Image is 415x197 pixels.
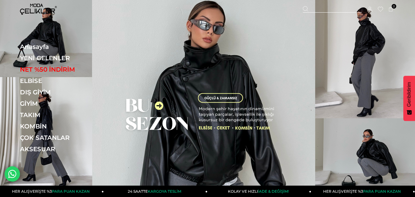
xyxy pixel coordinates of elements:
[389,7,393,12] a: 0
[148,189,181,194] span: KARGOYA TESLİM
[20,54,104,62] a: YENİ GELENLER
[52,189,90,194] span: PARA PUAN KAZAN
[20,89,104,96] a: DIŞ GİYİM
[20,4,57,15] img: logo
[392,4,396,9] span: 0
[20,145,104,153] a: AKSESUAR
[311,186,415,197] a: HER ALIŞVERİŞTE %3PARA PUAN KAZAN
[208,186,311,197] a: KOLAY VE HIZLIİADE & DEĞİŞİM!
[363,189,401,194] span: PARA PUAN KAZAN
[20,77,104,85] a: ELBİSE
[20,123,104,130] a: KOMBİN
[20,111,104,119] a: TAKIM
[403,76,415,121] button: Geribildirim - Show survey
[20,66,104,73] a: NET %50 İNDİRİM
[104,186,208,197] a: 24 SAATTEKARGOYA TESLİM
[258,189,289,194] span: İADE & DEĞİŞİM!
[20,43,104,50] a: Anasayfa
[20,100,104,107] a: GİYİM
[20,134,104,141] a: ÇOK SATANLAR
[406,82,412,107] span: Geribildirim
